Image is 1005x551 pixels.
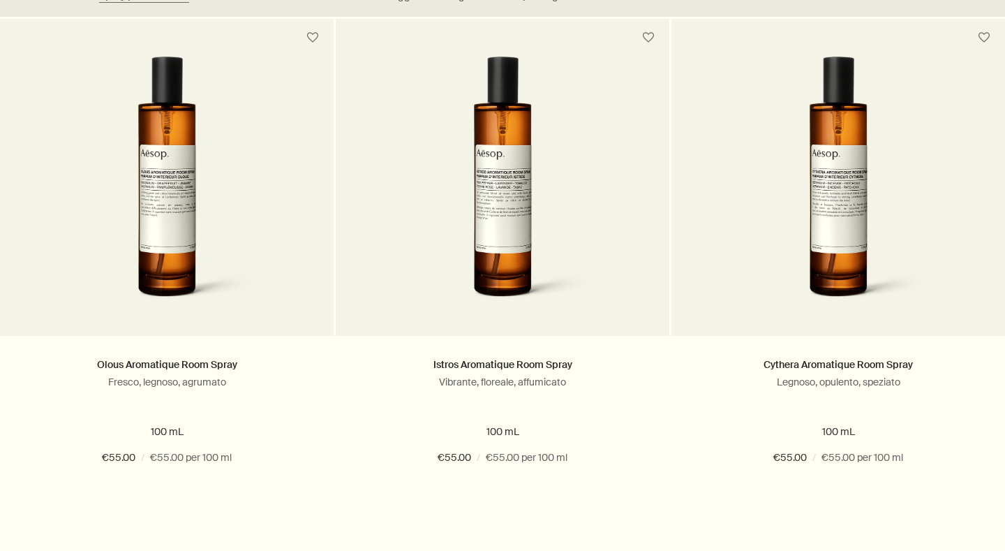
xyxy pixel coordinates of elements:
[692,376,984,388] p: Legnoso, opulento, speziato
[971,25,997,50] button: Salva nell'armadietto.
[433,358,572,371] a: Istros Aromatique Room Spray
[764,358,913,371] a: Cythera Aromatique Room Spray
[336,57,669,336] a: Istros Aromatique Room Spray in amber glass bottle
[141,450,144,466] span: /
[812,450,816,466] span: /
[671,57,1005,336] a: Cythera Aromatique Room Spray in amber glass bottle
[438,450,471,466] span: €55.00
[773,450,807,466] span: €55.00
[821,450,903,466] span: €55.00 per 100 ml
[97,358,237,371] a: Olous Aromatique Room Spray
[150,450,232,466] span: €55.00 per 100 ml
[726,57,950,315] img: Cythera Aromatique Room Spray in amber glass bottle
[21,376,313,388] p: Fresco, legnoso, agrumato
[636,25,661,50] button: Salva nell'armadietto.
[486,450,567,466] span: €55.00 per 100 ml
[357,376,648,388] p: Vibrante, floreale, affumicato
[102,450,135,466] span: €55.00
[300,25,325,50] button: Salva nell'armadietto.
[54,57,278,315] img: Olous Aromatique Room Spray in amber glass bottle
[390,57,614,315] img: Istros Aromatique Room Spray in amber glass bottle
[477,450,480,466] span: /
